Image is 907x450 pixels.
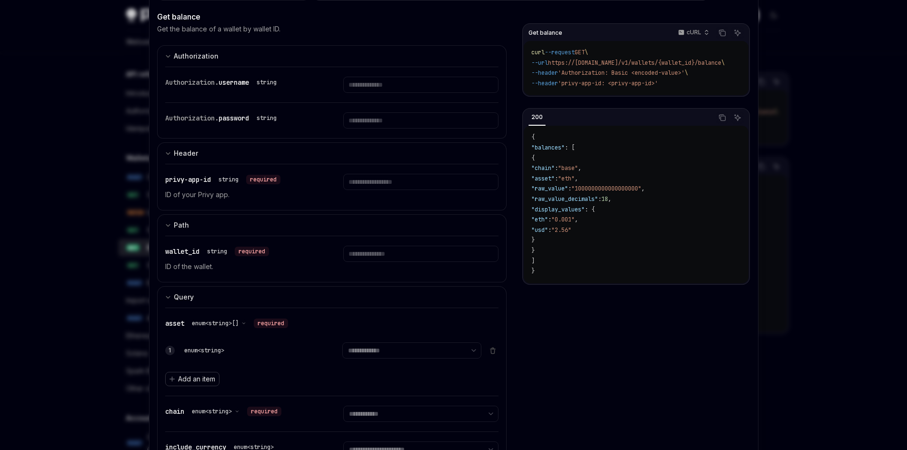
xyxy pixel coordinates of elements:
[578,164,581,172] span: ,
[531,267,535,275] span: }
[157,286,507,308] button: Expand input section
[716,27,728,39] button: Copy the contents from the code block
[528,111,546,123] div: 200
[548,59,721,67] span: https://[DOMAIN_NAME]/v1/wallets/{wallet_id}/balance
[568,185,571,192] span: :
[246,175,280,184] div: required
[531,247,535,254] span: }
[555,175,558,182] span: :
[531,236,535,244] span: }
[531,49,545,56] span: curl
[571,185,641,192] span: "1000000000000000000"
[178,374,215,384] span: Add an item
[165,174,280,185] div: privy-app-id
[598,195,601,203] span: :
[731,111,744,124] button: Ask AI
[558,175,575,182] span: "eth"
[531,195,598,203] span: "raw_value_decimals"
[219,78,249,87] span: username
[343,174,498,190] input: Enter privy-app-id
[601,195,608,203] span: 18
[165,77,280,88] div: Authorization.username
[531,164,555,172] span: "chain"
[219,114,249,122] span: password
[192,320,239,327] span: enum<string>[]
[721,59,725,67] span: \
[575,49,585,56] span: GET
[165,78,219,87] span: Authorization.
[342,342,481,359] select: Select option
[157,214,507,236] button: Expand input section
[165,247,199,256] span: wallet_id
[157,45,507,67] button: Expand input section
[731,27,744,39] button: Ask AI
[165,407,184,416] span: chain
[575,216,578,223] span: ,
[343,246,498,262] input: Enter wallet_id
[531,185,568,192] span: "raw_value"
[565,144,575,151] span: : [
[254,319,288,328] div: required
[551,216,575,223] span: "0.001"
[343,112,498,129] input: Enter password
[531,257,535,265] span: ]
[343,406,498,422] select: Select chain
[487,347,498,354] button: Delete item
[531,59,548,67] span: --url
[531,144,565,151] span: "balances"
[716,111,728,124] button: Copy the contents from the code block
[531,133,535,141] span: {
[165,175,211,184] span: privy-app-id
[558,80,658,87] span: 'privy-app-id: <privy-app-id>'
[247,407,281,416] div: required
[165,406,281,417] div: chain
[531,69,558,77] span: --header
[531,80,558,87] span: --header
[165,246,269,257] div: wallet_id
[687,29,701,36] p: cURL
[165,319,184,328] span: asset
[165,318,288,329] div: asset
[531,226,548,234] span: "usd"
[192,407,239,416] button: enum<string>
[165,114,219,122] span: Authorization.
[165,346,175,355] div: 1
[585,49,588,56] span: \
[558,69,685,77] span: 'Authorization: Basic <encoded-value>'
[528,29,562,37] span: Get balance
[165,112,280,124] div: Authorization.password
[157,24,280,34] p: Get the balance of a wallet by wallet ID.
[157,11,507,22] div: Get balance
[192,319,246,328] button: enum<string>[]
[608,195,611,203] span: ,
[585,206,595,213] span: : {
[545,49,575,56] span: --request
[673,25,713,41] button: cURL
[548,216,551,223] span: :
[174,148,198,159] div: Header
[174,50,219,62] div: Authorization
[575,175,578,182] span: ,
[531,216,548,223] span: "eth"
[558,164,578,172] span: "base"
[531,154,535,162] span: {
[555,164,558,172] span: :
[174,291,194,303] div: Query
[165,372,219,386] button: Add an item
[551,226,571,234] span: "2.56"
[165,261,320,272] p: ID of the wallet.
[531,175,555,182] span: "asset"
[165,189,320,200] p: ID of your Privy app.
[157,142,507,164] button: Expand input section
[641,185,645,192] span: ,
[343,77,498,93] input: Enter username
[548,226,551,234] span: :
[174,220,189,231] div: Path
[192,408,232,415] span: enum<string>
[531,206,585,213] span: "display_values"
[235,247,269,256] div: required
[685,69,688,77] span: \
